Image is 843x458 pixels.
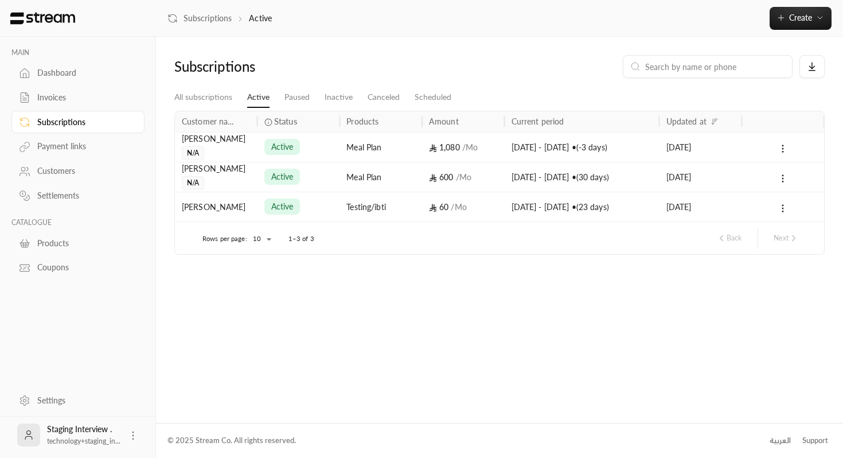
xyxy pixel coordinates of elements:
[37,92,130,103] div: Invoices
[37,262,130,273] div: Coupons
[167,13,232,24] a: Subscriptions
[11,111,145,133] a: Subscriptions
[770,7,832,30] button: Create
[37,67,130,79] div: Dashboard
[37,190,130,201] div: Settlements
[167,13,272,24] nav: breadcrumb
[37,165,130,177] div: Customers
[249,13,272,24] p: Active
[11,232,145,254] a: Products
[11,257,145,279] a: Coupons
[789,13,812,22] span: Create
[11,160,145,183] a: Customers
[37,395,130,406] div: Settings
[11,218,145,227] p: CATALOGUE
[11,48,145,57] p: MAIN
[47,437,120,445] span: technology+staging_in...
[9,12,76,25] img: Logo
[47,424,120,447] div: Staging Interview .
[37,117,130,128] div: Subscriptions
[11,135,145,158] a: Payment links
[37,238,130,249] div: Products
[37,141,130,152] div: Payment links
[11,185,145,207] a: Settlements
[11,62,145,84] a: Dashboard
[11,87,145,109] a: Invoices
[11,389,145,412] a: Settings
